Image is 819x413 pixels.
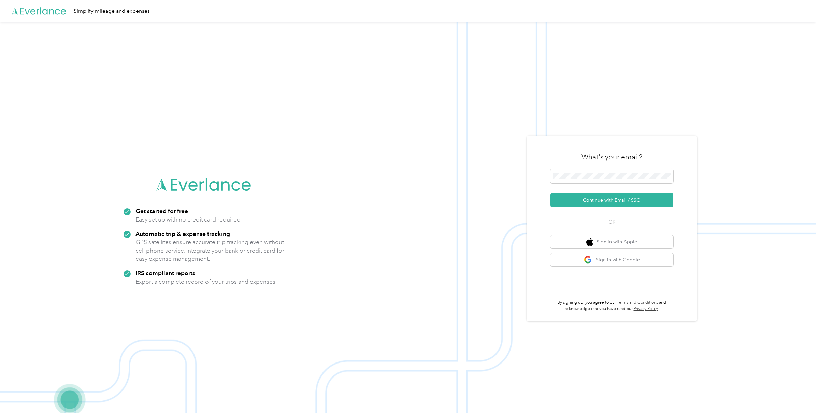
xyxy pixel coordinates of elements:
p: Easy set up with no credit card required [135,215,241,224]
button: google logoSign in with Google [550,253,673,267]
a: Privacy Policy [634,306,658,311]
strong: Automatic trip & expense tracking [135,230,230,237]
img: apple logo [586,238,593,246]
img: google logo [584,256,592,264]
p: By signing up, you agree to our and acknowledge that you have read our . [550,300,673,312]
p: GPS satellites ensure accurate trip tracking even without cell phone service. Integrate your bank... [135,238,285,263]
iframe: Everlance-gr Chat Button Frame [781,375,819,413]
span: OR [600,218,624,226]
p: Export a complete record of your trips and expenses. [135,277,277,286]
div: Simplify mileage and expenses [74,7,150,15]
a: Terms and Conditions [617,300,658,305]
button: Continue with Email / SSO [550,193,673,207]
strong: IRS compliant reports [135,269,195,276]
strong: Get started for free [135,207,188,214]
h3: What's your email? [581,152,642,162]
button: apple logoSign in with Apple [550,235,673,248]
